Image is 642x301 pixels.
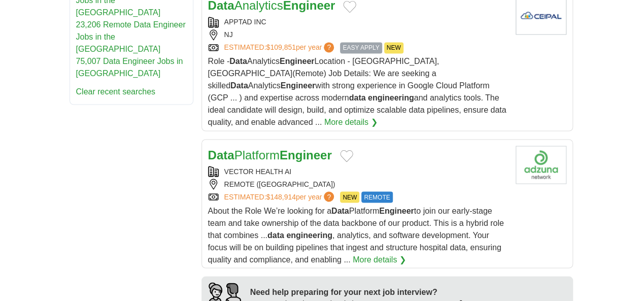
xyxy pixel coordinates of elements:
[230,81,248,90] strong: Data
[286,230,332,239] strong: engineering
[76,87,156,96] a: Clear recent searches
[324,42,334,52] span: ?
[266,43,295,51] span: $109,851
[267,230,284,239] strong: data
[324,191,334,202] span: ?
[340,42,382,53] span: EASY APPLY
[353,253,406,265] a: More details ❯
[208,148,234,161] strong: Data
[208,179,508,189] div: REMOTE ([GEOGRAPHIC_DATA])
[384,42,403,53] span: NEW
[224,191,336,203] a: ESTIMATED:$148,914per year?
[280,57,314,65] strong: Engineer
[361,191,392,203] span: REMOTE
[76,20,186,53] a: 23,206 Remote Data Engineer Jobs in the [GEOGRAPHIC_DATA]
[280,148,332,161] strong: Engineer
[349,93,366,102] strong: data
[208,29,508,40] div: NJ
[324,116,378,128] a: More details ❯
[208,17,508,27] div: APPTAD INC
[208,148,332,161] a: DataPlatformEngineer
[208,166,508,177] div: VECTOR HEALTH AI
[76,57,183,78] a: 75,007 Data Engineer Jobs in [GEOGRAPHIC_DATA]
[281,81,315,90] strong: Engineer
[229,57,247,65] strong: Data
[379,206,414,215] strong: Engineer
[343,1,356,13] button: Add to favorite jobs
[208,206,504,263] span: About the Role We’re looking for a Platform to join our early-stage team and take ownership of th...
[340,150,353,162] button: Add to favorite jobs
[331,206,349,215] strong: Data
[208,57,506,126] span: Role - Analytics Location - [GEOGRAPHIC_DATA], [GEOGRAPHIC_DATA](Remote) Job Details: We are seek...
[516,146,566,184] img: Company logo
[368,93,414,102] strong: engineering
[250,286,465,298] div: Need help preparing for your next job interview?
[340,191,359,203] span: NEW
[266,192,295,200] span: $148,914
[224,42,336,53] a: ESTIMATED:$109,851per year?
